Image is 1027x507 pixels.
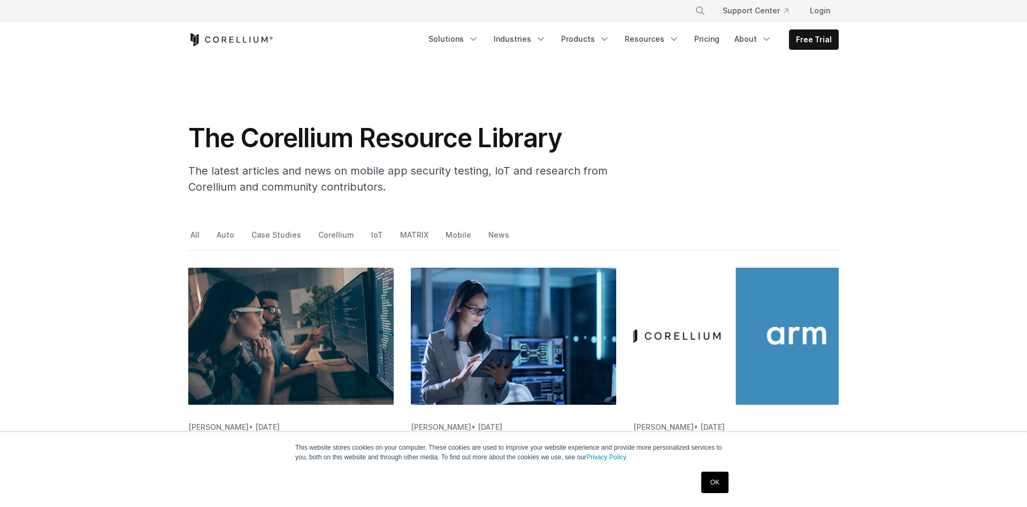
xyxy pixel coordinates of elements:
a: Corellium Home [188,33,273,46]
a: Products [555,29,616,49]
span: [DATE] [255,422,280,432]
span: [PERSON_NAME] [188,422,249,432]
button: Search [691,1,710,20]
a: MATRIX [398,228,432,250]
p: This website stores cookies on your computer. These cookies are used to improve your website expe... [295,443,732,462]
img: Corellium partners with Arm to accelerate IoT development and testing [633,268,839,405]
a: Mobile [443,228,475,250]
span: [PERSON_NAME] [633,422,694,432]
a: Auto [214,228,238,250]
div: Navigation Menu [422,29,839,50]
a: Case Studies [249,228,305,250]
span: [PERSON_NAME] [411,422,471,432]
a: Resources [618,29,686,49]
div: Navigation Menu [682,1,839,20]
a: All [188,228,203,250]
a: About [728,29,778,49]
img: Apple signing with Corellium [411,268,616,405]
a: News [486,228,513,250]
span: [DATE] [700,422,725,432]
a: Solutions [422,29,485,49]
a: Support Center [714,1,797,20]
a: OK [701,472,729,493]
span: The latest articles and news on mobile app security testing, IoT and research from Corellium and ... [188,164,608,193]
div: • [188,422,394,433]
a: IoT [369,228,387,250]
a: Corellium [316,228,358,250]
img: Behind the scenes: Using Corellium to build Corellium models [188,268,394,405]
a: Privacy Policy. [586,453,627,461]
a: Free Trial [790,30,838,49]
a: Login [801,1,839,20]
div: • [633,422,839,433]
a: Pricing [688,29,726,49]
a: Industries [487,29,553,49]
h1: The Corellium Resource Library [188,122,616,154]
span: [DATE] [478,422,502,432]
div: • [411,422,616,433]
